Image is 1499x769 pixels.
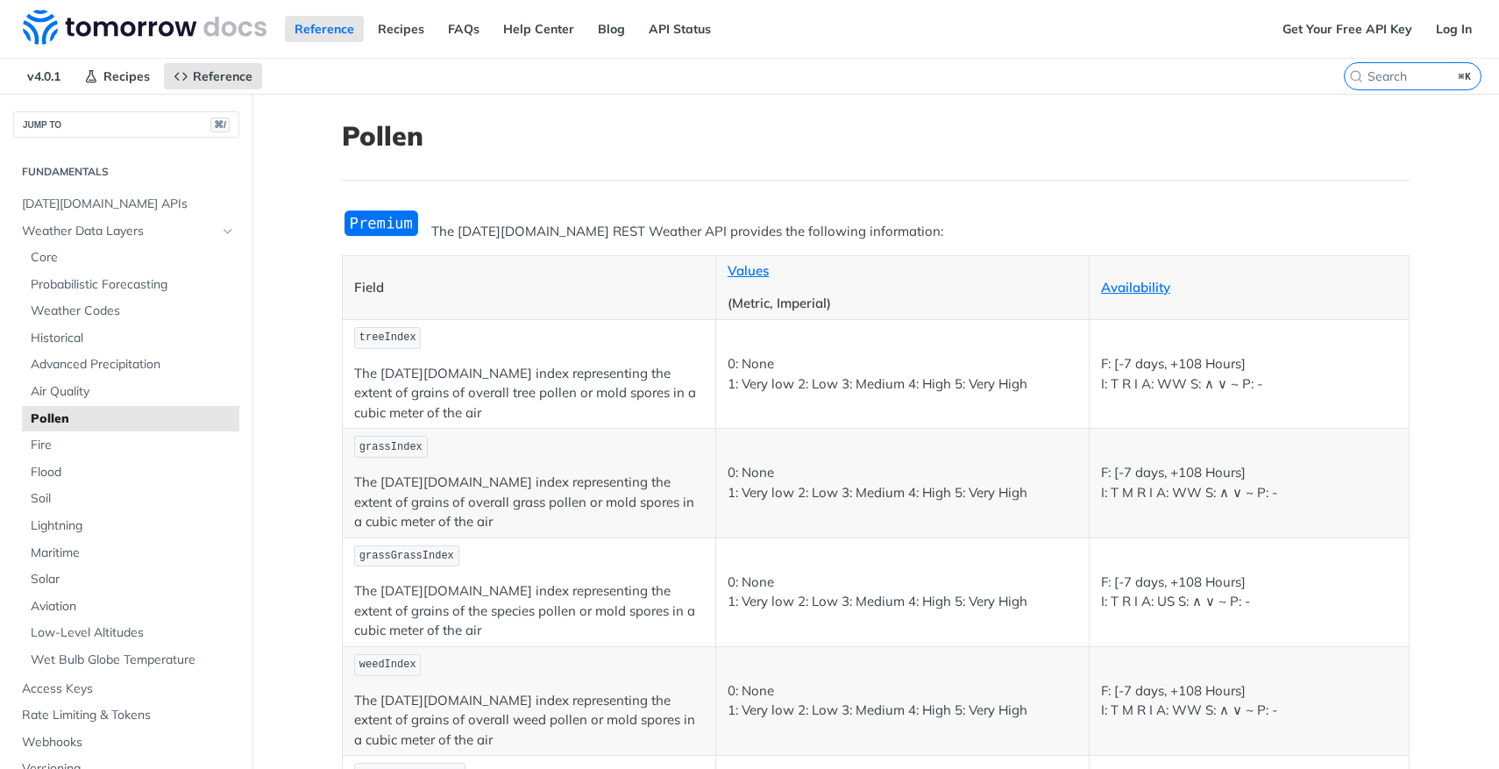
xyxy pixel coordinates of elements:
[1101,573,1397,612] p: F: [-7 days, +108 Hours] I: T R I A: US S: ∧ ∨ ~ P: -
[13,730,239,756] a: Webhooks
[22,406,239,432] a: Pollen
[13,164,239,180] h2: Fundamentals
[31,437,235,454] span: Fire
[22,680,235,698] span: Access Keys
[31,598,235,616] span: Aviation
[22,196,235,213] span: [DATE][DOMAIN_NAME] APIs
[342,120,1410,152] h1: Pollen
[368,16,434,42] a: Recipes
[221,224,235,239] button: Hide subpages for Weather Data Layers
[354,364,704,424] p: The [DATE][DOMAIN_NAME] index representing the extent of grains of overall tree pollen or mold sp...
[13,111,239,138] button: JUMP TO⌘/
[342,222,1410,242] p: The [DATE][DOMAIN_NAME] REST Weather API provides the following information:
[354,581,704,641] p: The [DATE][DOMAIN_NAME] index representing the extent of grains of the species pollen or mold spo...
[22,325,239,352] a: Historical
[354,278,704,298] p: Field
[31,624,235,642] span: Low-Level Altitudes
[164,63,262,89] a: Reference
[1101,681,1397,721] p: F: [-7 days, +108 Hours] I: T M R I A: WW S: ∧ ∨ ~ P: -
[22,486,239,512] a: Soil
[22,432,239,459] a: Fire
[31,517,235,535] span: Lightning
[728,354,1077,394] p: 0: None 1: Very low 2: Low 3: Medium 4: High 5: Very High
[285,16,364,42] a: Reference
[22,272,239,298] a: Probabilistic Forecasting
[193,68,252,84] span: Reference
[22,566,239,593] a: Solar
[1454,68,1476,85] kbd: ⌘K
[728,573,1077,612] p: 0: None 1: Very low 2: Low 3: Medium 4: High 5: Very High
[22,459,239,486] a: Flood
[31,276,235,294] span: Probabilistic Forecasting
[31,464,235,481] span: Flood
[31,410,235,428] span: Pollen
[588,16,635,42] a: Blog
[359,441,423,453] span: grassIndex
[31,249,235,267] span: Core
[75,63,160,89] a: Recipes
[354,473,704,532] p: The [DATE][DOMAIN_NAME] index representing the extent of grains of overall grass pollen or mold s...
[359,550,454,562] span: grassGrassIndex
[1273,16,1422,42] a: Get Your Free API Key
[1101,354,1397,394] p: F: [-7 days, +108 Hours] I: T R I A: WW S: ∧ ∨ ~ P: -
[31,571,235,588] span: Solar
[22,620,239,646] a: Low-Level Altitudes
[103,68,150,84] span: Recipes
[438,16,489,42] a: FAQs
[728,294,1077,314] p: (Metric, Imperial)
[359,331,416,344] span: treeIndex
[1349,69,1363,83] svg: Search
[22,734,235,751] span: Webhooks
[210,117,230,132] span: ⌘/
[22,594,239,620] a: Aviation
[31,490,235,508] span: Soil
[13,191,239,217] a: [DATE][DOMAIN_NAME] APIs
[728,681,1077,721] p: 0: None 1: Very low 2: Low 3: Medium 4: High 5: Very High
[31,383,235,401] span: Air Quality
[31,330,235,347] span: Historical
[1101,463,1397,502] p: F: [-7 days, +108 Hours] I: T M R I A: WW S: ∧ ∨ ~ P: -
[22,245,239,271] a: Core
[354,691,704,751] p: The [DATE][DOMAIN_NAME] index representing the extent of grains of overall weed pollen or mold sp...
[359,659,416,671] span: weedIndex
[22,223,217,240] span: Weather Data Layers
[22,298,239,324] a: Weather Codes
[639,16,721,42] a: API Status
[22,647,239,673] a: Wet Bulb Globe Temperature
[728,262,769,279] a: Values
[1426,16,1481,42] a: Log In
[1101,279,1170,295] a: Availability
[18,63,70,89] span: v4.0.1
[494,16,584,42] a: Help Center
[13,218,239,245] a: Weather Data LayersHide subpages for Weather Data Layers
[31,652,235,669] span: Wet Bulb Globe Temperature
[31,545,235,562] span: Maritime
[22,379,239,405] a: Air Quality
[13,676,239,702] a: Access Keys
[728,463,1077,502] p: 0: None 1: Very low 2: Low 3: Medium 4: High 5: Very High
[22,540,239,566] a: Maritime
[31,303,235,320] span: Weather Codes
[13,702,239,729] a: Rate Limiting & Tokens
[31,356,235,374] span: Advanced Precipitation
[22,352,239,378] a: Advanced Precipitation
[22,513,239,539] a: Lightning
[22,707,235,724] span: Rate Limiting & Tokens
[23,10,266,45] img: Tomorrow.io Weather API Docs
